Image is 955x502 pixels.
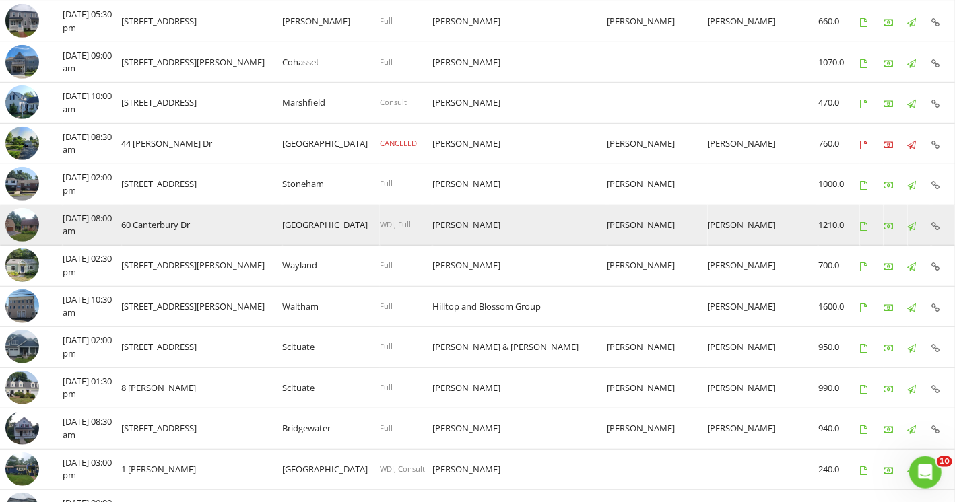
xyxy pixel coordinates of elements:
[708,367,818,408] td: [PERSON_NAME]
[818,123,860,164] td: 760.0
[282,1,380,42] td: [PERSON_NAME]
[5,127,39,160] img: streetview
[5,248,39,282] img: image_processing2025081191781874.jpeg
[63,83,121,124] td: [DATE] 10:00 am
[380,382,393,392] span: Full
[818,164,860,205] td: 1000.0
[63,1,121,42] td: [DATE] 05:30 pm
[818,205,860,246] td: 1210.0
[432,1,607,42] td: [PERSON_NAME]
[121,327,283,368] td: [STREET_ADDRESS]
[607,164,708,205] td: [PERSON_NAME]
[607,1,708,42] td: [PERSON_NAME]
[432,449,607,490] td: [PERSON_NAME]
[607,123,708,164] td: [PERSON_NAME]
[121,123,283,164] td: 44 [PERSON_NAME] Dr
[432,246,607,287] td: [PERSON_NAME]
[63,42,121,83] td: [DATE] 09:00 am
[5,45,39,79] img: image_processing20250819791zb8hj.jpeg
[708,327,818,368] td: [PERSON_NAME]
[282,286,380,327] td: Waltham
[432,123,607,164] td: [PERSON_NAME]
[282,164,380,205] td: Stoneham
[380,138,417,148] span: CANCELED
[708,205,818,246] td: [PERSON_NAME]
[63,123,121,164] td: [DATE] 08:30 am
[432,83,607,124] td: [PERSON_NAME]
[818,42,860,83] td: 1070.0
[818,449,860,490] td: 240.0
[282,408,380,450] td: Bridgewater
[63,449,121,490] td: [DATE] 03:00 pm
[818,286,860,327] td: 1600.0
[432,327,607,368] td: [PERSON_NAME] & [PERSON_NAME]
[380,301,393,311] span: Full
[380,219,411,229] span: WDI, Full
[121,408,283,450] td: [STREET_ADDRESS]
[63,164,121,205] td: [DATE] 02:00 pm
[121,246,283,287] td: [STREET_ADDRESS][PERSON_NAME]
[607,327,708,368] td: [PERSON_NAME]
[5,411,39,445] img: image_processing202508058557xqkc.jpeg
[63,205,121,246] td: [DATE] 08:00 am
[5,330,39,363] img: image_processing2025080697s47i0d.jpeg
[432,286,607,327] td: Hilltop and Blossom Group
[607,205,708,246] td: [PERSON_NAME]
[5,208,39,242] img: image_processing202508149774895p.jpeg
[63,327,121,368] td: [DATE] 02:00 pm
[708,408,818,450] td: [PERSON_NAME]
[5,4,39,38] img: image_processing2025082279dmxuzu.jpeg
[282,327,380,368] td: Scituate
[708,286,818,327] td: [PERSON_NAME]
[380,423,393,433] span: Full
[818,327,860,368] td: 950.0
[5,85,39,119] img: image_processing2025081682swj1xx.jpeg
[121,449,283,490] td: 1 [PERSON_NAME]
[708,1,818,42] td: [PERSON_NAME]
[432,408,607,450] td: [PERSON_NAME]
[121,205,283,246] td: 60 Canterbury Dr
[121,164,283,205] td: [STREET_ADDRESS]
[63,246,121,287] td: [DATE] 02:30 pm
[607,408,708,450] td: [PERSON_NAME]
[282,83,380,124] td: Marshfield
[607,367,708,408] td: [PERSON_NAME]
[380,178,393,188] span: Full
[937,456,952,467] span: 10
[121,1,283,42] td: [STREET_ADDRESS]
[282,246,380,287] td: Wayland
[818,246,860,287] td: 700.0
[282,367,380,408] td: Scituate
[282,123,380,164] td: [GEOGRAPHIC_DATA]
[818,83,860,124] td: 470.0
[63,367,121,408] td: [DATE] 01:30 pm
[282,42,380,83] td: Cohasset
[818,408,860,450] td: 940.0
[63,286,121,327] td: [DATE] 10:30 am
[5,289,39,323] img: image_processing2025080896fmhevw.jpeg
[121,286,283,327] td: [STREET_ADDRESS][PERSON_NAME]
[818,1,860,42] td: 660.0
[607,246,708,287] td: [PERSON_NAME]
[63,408,121,450] td: [DATE] 08:30 am
[121,367,283,408] td: 8 [PERSON_NAME]
[432,42,607,83] td: [PERSON_NAME]
[432,367,607,408] td: [PERSON_NAME]
[909,456,942,489] iframe: Intercom live chat
[5,452,39,486] img: image_processing2025073185yhjpzn.jpeg
[708,246,818,287] td: [PERSON_NAME]
[121,83,283,124] td: [STREET_ADDRESS]
[282,449,380,490] td: [GEOGRAPHIC_DATA]
[380,341,393,351] span: Full
[818,367,860,408] td: 990.0
[5,371,39,404] img: image_processing2025080591y0tfc.jpeg
[380,97,407,107] span: Consult
[282,205,380,246] td: [GEOGRAPHIC_DATA]
[432,164,607,205] td: [PERSON_NAME]
[380,15,393,26] span: Full
[380,260,393,270] span: Full
[380,464,425,474] span: WDI, Consult
[121,42,283,83] td: [STREET_ADDRESS][PERSON_NAME]
[380,57,393,67] span: Full
[708,123,818,164] td: [PERSON_NAME]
